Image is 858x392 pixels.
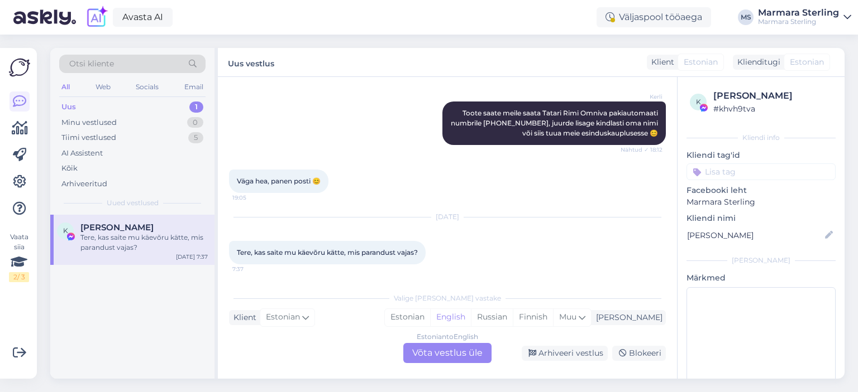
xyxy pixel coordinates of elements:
[471,309,513,326] div: Russian
[621,93,662,101] span: Kerli
[687,229,823,241] input: Lisa nimi
[9,57,30,78] img: Askly Logo
[61,148,103,159] div: AI Assistent
[237,177,321,185] span: Väga hea, panen posti 😊
[687,185,836,196] p: Facebooki leht
[237,248,418,257] span: Tere, kas saite mu käevõru kätte, mis parandust vajas?
[85,6,108,29] img: explore-ai
[758,8,839,17] div: Marmara Sterling
[733,56,780,68] div: Klienditugi
[63,226,68,235] span: K
[266,311,300,323] span: Estonian
[687,149,836,161] p: Kliendi tag'id
[229,212,666,222] div: [DATE]
[61,117,117,128] div: Minu vestlused
[403,343,492,363] div: Võta vestlus üle
[559,312,576,322] span: Muu
[621,146,662,154] span: Nähtud ✓ 18:12
[61,178,107,190] div: Arhiveeritud
[107,198,159,208] span: Uued vestlused
[687,163,836,180] input: Lisa tag
[9,272,29,282] div: 2 / 3
[228,55,274,70] label: Uus vestlus
[696,98,701,106] span: k
[687,196,836,208] p: Marmara Sterling
[113,8,173,27] a: Avasta AI
[687,212,836,224] p: Kliendi nimi
[687,255,836,265] div: [PERSON_NAME]
[187,117,203,128] div: 0
[430,309,471,326] div: English
[229,293,666,303] div: Valige [PERSON_NAME] vastake
[232,265,274,273] span: 7:37
[176,253,208,261] div: [DATE] 7:37
[385,309,430,326] div: Estonian
[61,101,76,113] div: Uus
[69,58,114,70] span: Otsi kliente
[713,103,832,115] div: # khvh9tva
[687,133,836,143] div: Kliendi info
[687,272,836,284] p: Märkmed
[790,56,824,68] span: Estonian
[229,312,256,323] div: Klient
[59,80,72,94] div: All
[758,17,839,26] div: Marmara Sterling
[647,56,674,68] div: Klient
[522,346,608,361] div: Arhiveeri vestlus
[80,222,154,233] span: Karen Frohberg
[592,312,662,323] div: [PERSON_NAME]
[189,101,203,113] div: 1
[232,193,274,202] span: 19:05
[188,132,203,143] div: 5
[713,89,832,103] div: [PERSON_NAME]
[451,109,660,137] span: Toote saate meile saata Tatari Rimi Omniva pakiautomaati numbrile [PHONE_NUMBER], juurde lisage k...
[61,163,78,174] div: Kõik
[80,233,208,253] div: Tere, kas saite mu käevõru kätte, mis parandust vajas?
[182,80,206,94] div: Email
[684,56,718,68] span: Estonian
[134,80,161,94] div: Socials
[597,7,711,27] div: Väljaspool tööaega
[9,232,29,282] div: Vaata siia
[61,132,116,143] div: Tiimi vestlused
[758,8,851,26] a: Marmara SterlingMarmara Sterling
[513,309,553,326] div: Finnish
[417,332,478,342] div: Estonian to English
[93,80,113,94] div: Web
[738,9,754,25] div: MS
[612,346,666,361] div: Blokeeri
